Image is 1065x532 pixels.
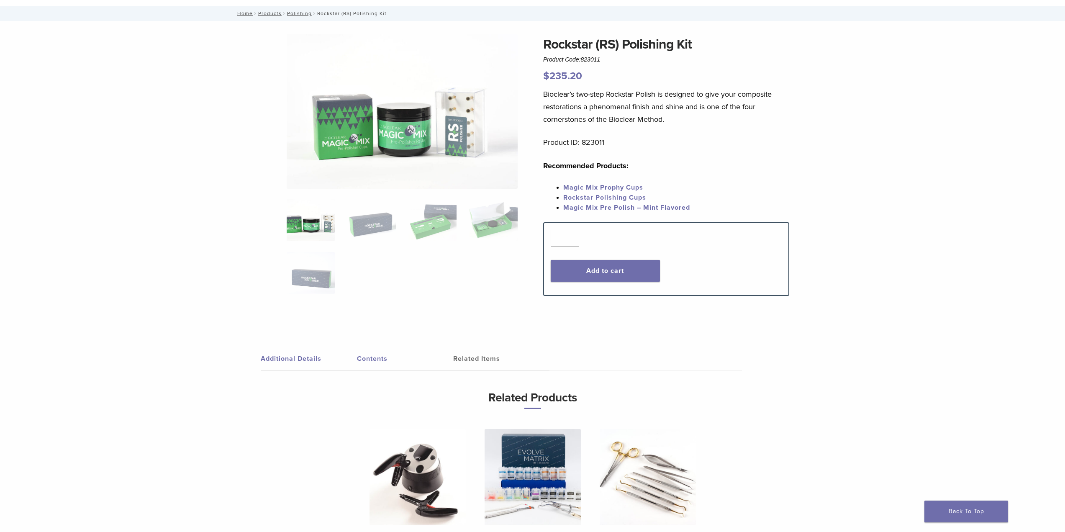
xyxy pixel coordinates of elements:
[924,501,1008,522] a: Back To Top
[287,34,518,189] img: DSC_6582 copy
[258,10,282,16] a: Products
[235,10,253,16] a: Home
[347,199,395,241] img: Rockstar (RS) Polishing Kit - Image 2
[581,56,601,63] span: 823011
[563,183,643,192] a: Magic Mix Prophy Cups
[287,10,312,16] a: Polishing
[370,429,466,525] img: HeatSync Kit
[231,6,834,21] nav: Rockstar (RS) Polishing Kit
[543,70,549,82] span: $
[543,34,789,54] h1: Rockstar (RS) Polishing Kit
[543,70,582,82] bdi: 235.20
[543,88,789,126] p: Bioclear’s two-step Rockstar Polish is designed to give your composite restorations a phenomenal ...
[600,429,696,525] img: Elite Instrument Set
[287,252,335,294] img: Rockstar (RS) Polishing Kit - Image 5
[282,11,287,15] span: /
[563,193,646,202] a: Rockstar Polishing Cups
[543,161,629,170] strong: Recommended Products:
[357,347,453,370] a: Contents
[312,11,317,15] span: /
[309,388,757,409] h3: Related Products
[551,260,660,282] button: Add to cart
[408,199,457,241] img: Rockstar (RS) Polishing Kit - Image 3
[543,56,600,63] span: Product Code:
[485,429,581,525] img: Evolve All-in-One Kit
[287,199,335,241] img: DSC_6582-copy-324x324.jpg
[453,347,549,370] a: Related Items
[469,199,517,241] img: Rockstar (RS) Polishing Kit - Image 4
[543,136,789,149] p: Product ID: 823011
[253,11,258,15] span: /
[261,347,357,370] a: Additional Details
[563,203,690,212] a: Magic Mix Pre Polish – Mint Flavored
